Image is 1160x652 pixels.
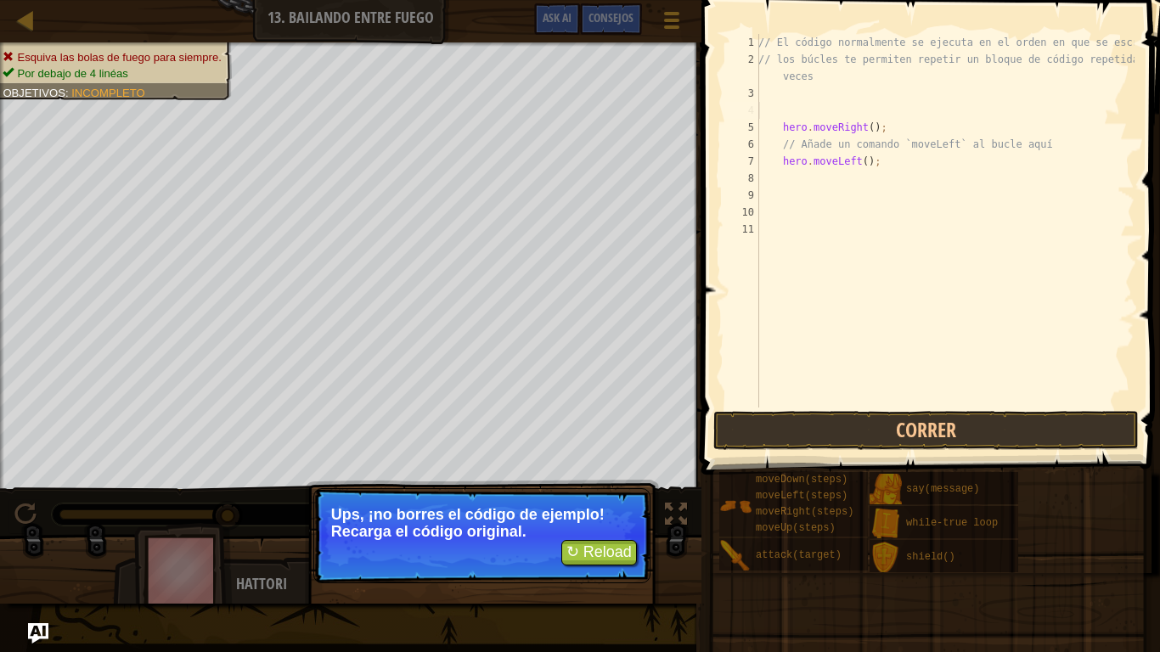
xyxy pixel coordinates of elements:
div: 8 [725,170,759,187]
span: Consejos [588,9,633,25]
img: portrait.png [719,540,752,572]
button: Mostrar menú del juego [650,3,693,43]
div: 2 [725,51,759,85]
img: portrait.png [719,490,752,522]
img: portrait.png [870,508,902,540]
img: portrait.png [870,542,902,574]
div: 10 [725,204,759,221]
span: attack(target) [756,549,842,561]
span: moveDown(steps) [756,474,847,486]
div: 7 [725,153,759,170]
span: Objetivos [3,87,65,98]
li: Esquiva las bolas de fuego para siempre. [3,50,221,66]
span: say(message) [906,483,979,495]
span: moveUp(steps) [756,522,836,534]
span: Por debajo de 4 linéas [18,67,128,79]
span: moveRight(steps) [756,506,853,518]
div: 6 [725,136,759,153]
span: moveLeft(steps) [756,490,847,502]
div: 3 [725,85,759,102]
div: 4 [725,102,759,119]
li: Por debajo de 4 linéas [3,65,221,81]
button: Correr [713,411,1139,450]
span: Ask AI [543,9,572,25]
div: 1 [725,34,759,51]
div: 5 [725,119,759,136]
span: Incompleto [71,87,144,98]
span: Esquiva las bolas de fuego para siempre. [18,51,222,63]
p: Ups, ¡no borres el código de ejemplo! Recarga el código original. [331,506,633,540]
img: portrait.png [870,474,902,506]
span: shield() [906,551,955,563]
div: 11 [725,221,759,238]
span: : [65,87,71,98]
button: Ask AI [28,623,48,644]
button: ↻ Reload [561,540,637,565]
span: while-true loop [906,517,998,529]
button: Ask AI [534,3,580,35]
div: 9 [725,187,759,204]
